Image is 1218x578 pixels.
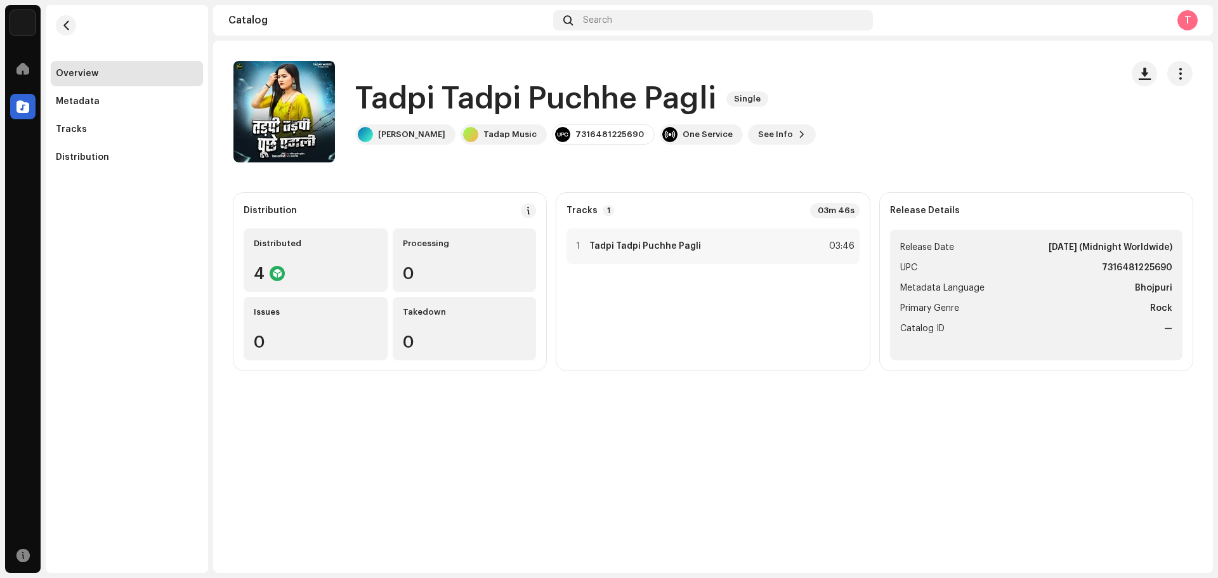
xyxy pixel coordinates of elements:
[403,239,527,249] div: Processing
[254,307,377,317] div: Issues
[403,307,527,317] div: Takedown
[900,280,985,296] span: Metadata Language
[51,117,203,142] re-m-nav-item: Tracks
[254,239,377,249] div: Distributed
[810,203,860,218] div: 03m 46s
[483,129,537,140] div: Tadap Music
[378,129,445,140] div: [PERSON_NAME]
[56,96,100,107] div: Metadata
[900,240,954,255] span: Release Date
[228,15,548,25] div: Catalog
[1150,301,1172,316] strong: Rock
[566,206,598,216] strong: Tracks
[1102,260,1172,275] strong: 7316481225690
[683,129,733,140] div: One Service
[1164,321,1172,336] strong: —
[51,89,203,114] re-m-nav-item: Metadata
[603,205,614,216] p-badge: 1
[51,61,203,86] re-m-nav-item: Overview
[758,122,793,147] span: See Info
[583,15,612,25] span: Search
[575,129,644,140] div: 7316481225690
[748,124,816,145] button: See Info
[900,301,959,316] span: Primary Genre
[1135,280,1172,296] strong: Bhojpuri
[1049,240,1172,255] strong: [DATE] (Midnight Worldwide)
[827,239,855,254] div: 03:46
[51,145,203,170] re-m-nav-item: Distribution
[10,10,36,36] img: de0d2825-999c-4937-b35a-9adca56ee094
[726,91,768,107] span: Single
[1177,10,1198,30] div: T
[56,124,87,135] div: Tracks
[900,321,945,336] span: Catalog ID
[900,260,917,275] span: UPC
[244,206,297,216] div: Distribution
[589,241,701,251] strong: Tadpi Tadpi Puchhe Pagli
[890,206,960,216] strong: Release Details
[56,152,109,162] div: Distribution
[56,69,98,79] div: Overview
[355,79,716,119] h1: Tadpi Tadpi Puchhe Pagli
